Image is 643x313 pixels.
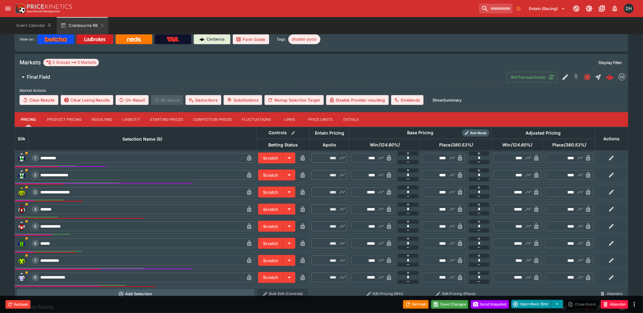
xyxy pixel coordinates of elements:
svg: Closed [584,74,591,81]
button: Bulk Edit (Controls) [258,289,308,299]
img: Neds [127,37,141,42]
button: Abandon [597,289,626,299]
img: runner 1 [17,153,27,163]
button: Starting Prices [145,112,188,127]
button: No Bookmarks [514,4,524,13]
button: Send Snapshot [471,300,509,309]
span: Place(380.53%) [432,141,479,149]
button: select merge strategy [551,300,563,308]
em: ( 124.60 %) [378,141,400,149]
div: Show/hide Price Roll mode configuration. [462,129,489,137]
img: TabNZ [167,37,179,42]
button: Remap Selection Target [265,95,324,105]
img: Ladbrokes [84,37,106,42]
span: Re-Result [151,95,183,105]
span: 8 [33,275,38,280]
div: David Howard [624,4,634,13]
button: Disable Provider resulting [326,95,389,105]
img: logo-cerberus--red.svg [606,73,614,81]
div: cbbf5c7a-55ae-47b8-9542-d8da7c93e915 [606,73,614,81]
div: split button [511,300,563,308]
button: Product Pricing [42,112,87,127]
button: Cranbourne R8 [57,17,108,34]
th: Controls [256,127,310,139]
th: Entain Pricing [310,127,349,139]
a: Cerberus [194,34,230,44]
button: Closed [582,72,593,83]
button: Connected to PK [571,3,582,14]
button: Un-Result [116,95,148,105]
img: runner 6 [17,239,27,248]
th: Silk [15,127,29,150]
button: Dividends [391,95,424,105]
span: Mark an event as closed and abandoned. [601,301,628,307]
em: ( 380.53 %) [564,141,586,149]
span: Selection Name (8) [116,135,169,143]
img: PriceKinetics [27,4,72,9]
button: Pricing [15,112,42,127]
label: Market Actions [20,86,623,95]
th: Adjusted Pricing [491,127,595,139]
img: runner 4 [17,204,27,214]
a: Form Guide [233,34,269,44]
input: search [479,4,513,13]
span: 5 [33,224,38,228]
button: Fluctuations [237,112,276,127]
h6: Final Field [27,74,50,80]
button: Event Calendar [13,17,56,34]
button: Scratch [258,204,283,215]
span: Betting Status [262,141,305,149]
button: Documentation [597,3,608,14]
th: Apollo [310,139,349,150]
em: ( 380.53 %) [450,141,473,149]
button: ShowSummary [429,95,465,105]
button: Abandon [601,300,628,309]
button: Scratch [258,272,283,283]
em: ( 124.60 %) [511,141,532,149]
button: Price Limits [304,112,338,127]
button: more [631,301,638,308]
button: Scratch [258,187,283,198]
span: 2 [33,173,38,177]
button: Save Changes [431,300,468,309]
span: 6 [33,241,38,246]
button: Edit Detail [560,72,571,83]
button: Bulk edit [289,129,297,137]
p: Cerberus [207,36,225,42]
button: open drawer [2,3,13,14]
span: 4 [33,207,38,211]
button: Scratch [258,221,283,232]
label: Tags: [277,34,286,44]
div: Base Pricing [405,129,436,137]
button: Deductions [186,95,221,105]
button: Scratch [258,170,283,181]
button: Notifications [609,3,620,14]
button: Scratch [258,255,283,266]
button: 902Transaction(s) [507,72,558,82]
button: Substitutions [224,95,262,105]
button: Clear Losing Results [61,95,113,105]
span: disable-pyoo [288,36,320,42]
span: 3 [33,190,38,194]
span: Roll Mode [468,131,489,136]
div: betmakers [619,74,626,81]
img: runner 8 [17,273,27,282]
span: Place(380.53%) [546,141,593,149]
button: Rollback [5,300,31,309]
button: Scratch [258,153,283,164]
span: 7 [33,258,38,263]
button: Final Field [15,71,507,83]
button: Toggle light/dark mode [584,3,595,14]
th: Actions [595,127,628,150]
label: View on : [20,34,35,44]
img: Betcha [45,37,67,42]
button: Edit Pricing (Place) [422,289,490,299]
img: runner 2 [17,170,27,180]
span: Win(124.60%) [496,141,539,149]
button: Links [276,112,304,127]
button: Edit Pricing (Win) [351,289,419,299]
img: runner 3 [17,187,27,197]
button: Select Tenant [526,4,569,13]
img: runner 5 [17,221,27,231]
img: runner 7 [17,256,27,265]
